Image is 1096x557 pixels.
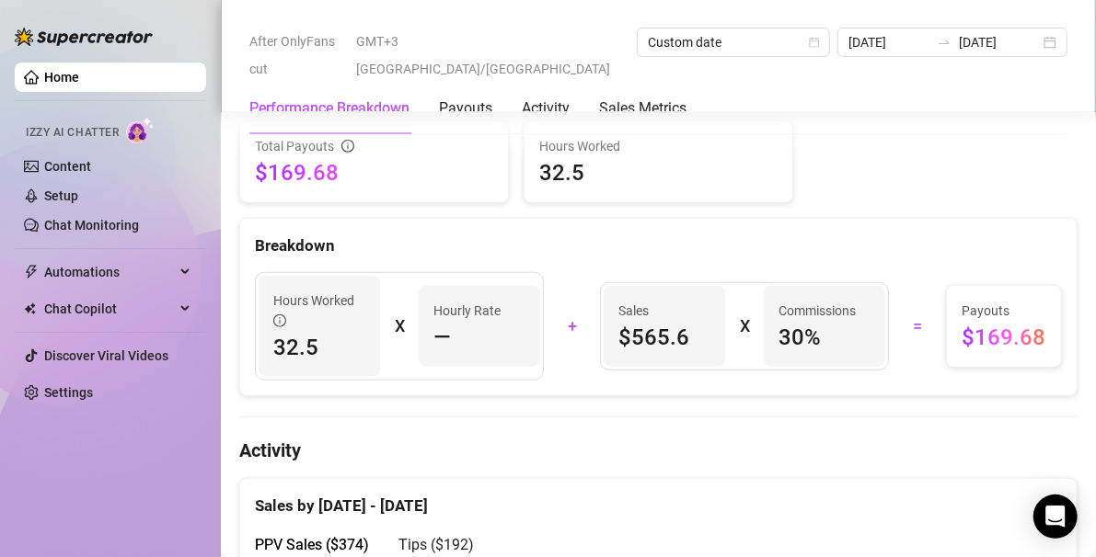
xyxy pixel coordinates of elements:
span: 32.5 [273,333,365,362]
article: Commissions [779,301,856,321]
img: AI Chatter [126,117,155,143]
div: Breakdown [255,233,1062,258]
div: Sales Metrics [599,97,686,119]
span: Custom date [648,28,819,56]
span: $169.68 [962,323,1046,352]
span: After OnlyFans cut [249,28,345,83]
input: Start date [848,32,929,52]
span: PPV Sales ( $374 ) [255,536,369,553]
span: to [937,35,952,50]
div: Open Intercom Messenger [1033,494,1078,539]
a: Home [44,70,79,85]
span: Hours Worked [273,290,365,331]
span: Hours Worked [539,136,778,156]
a: Setup [44,188,78,203]
span: swap-right [937,35,952,50]
span: Tips ( $192 ) [398,536,474,553]
span: Total Payouts [255,136,334,156]
span: — [433,323,451,352]
a: Content [44,159,91,174]
div: X [395,312,404,341]
h4: Activity [239,438,1078,463]
span: Payouts [962,301,1046,321]
span: Sales [618,301,710,321]
span: calendar [809,37,820,48]
img: Chat Copilot [24,302,36,315]
div: Sales by [DATE] - [DATE] [255,479,1062,518]
span: info-circle [341,140,354,153]
span: Automations [44,257,175,287]
span: $169.68 [255,158,493,188]
span: Izzy AI Chatter [26,124,119,142]
div: Activity [522,97,570,119]
span: 32.5 [539,158,778,188]
span: thunderbolt [24,265,39,279]
a: Settings [44,385,93,400]
div: Performance Breakdown [249,97,410,119]
span: GMT+3 [GEOGRAPHIC_DATA]/[GEOGRAPHIC_DATA] [356,28,626,83]
img: logo-BBDzfeDw.svg [15,28,153,46]
a: Chat Monitoring [44,218,139,233]
span: $565.6 [618,323,710,352]
span: info-circle [273,314,286,327]
div: X [740,312,749,341]
span: Chat Copilot [44,294,175,324]
span: 30 % [779,323,871,352]
div: + [555,312,590,341]
div: Payouts [439,97,492,119]
input: End date [959,32,1040,52]
article: Hourly Rate [433,301,501,321]
a: Discover Viral Videos [44,348,168,363]
div: = [900,312,935,341]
